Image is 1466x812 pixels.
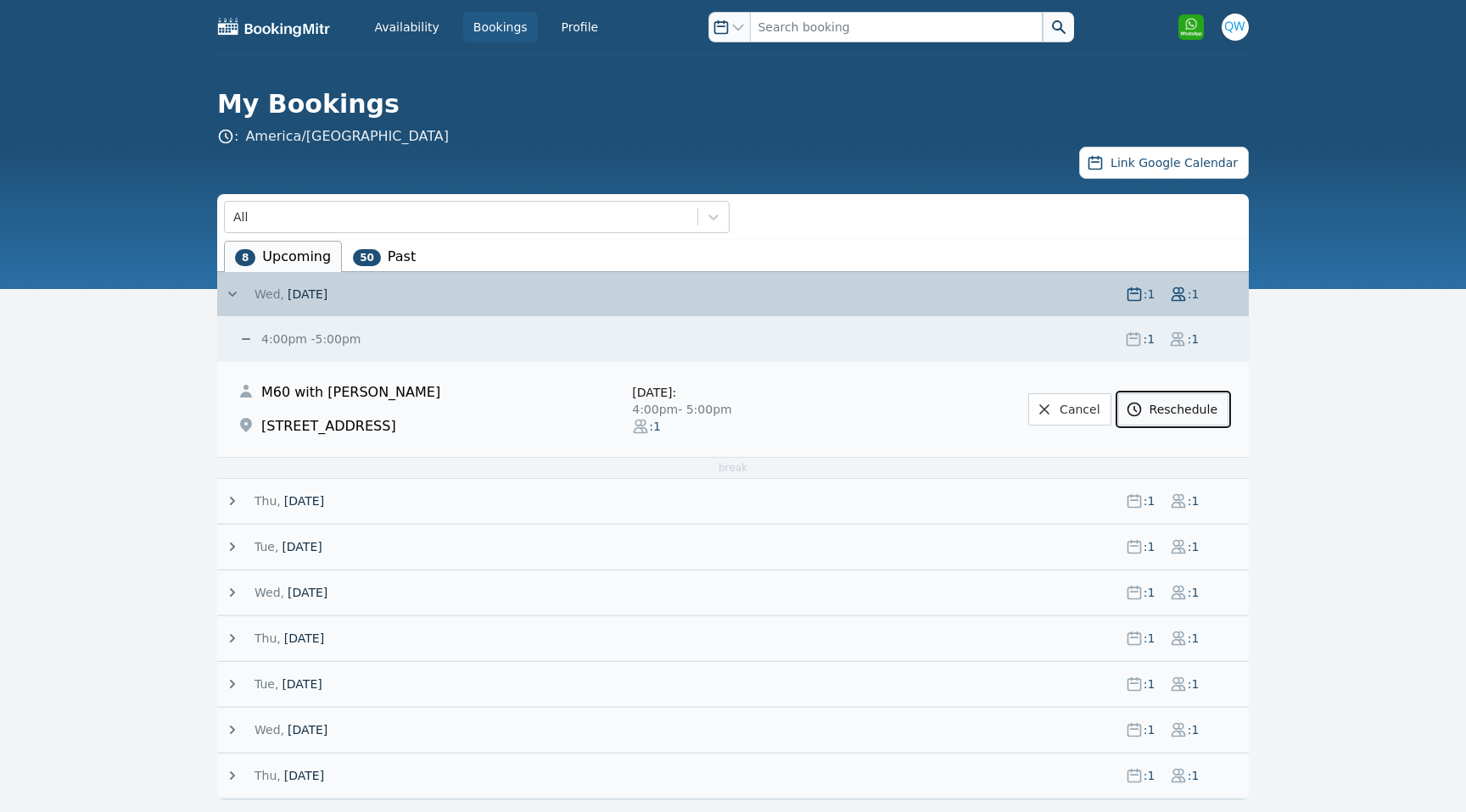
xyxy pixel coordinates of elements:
span: [DATE] [282,538,322,555]
span: [DATE] [288,286,327,303]
div: [DATE] : [632,384,838,401]
span: : 1 [1187,538,1200,555]
span: : 1 [1143,767,1156,784]
a: America/[GEOGRAPHIC_DATA] [245,128,449,144]
span: : 1 [1142,331,1155,348]
button: Wed,[DATE]:1:1 [224,721,1249,738]
span: [STREET_ADDRESS] [261,416,396,437]
span: : 1 [1187,767,1200,784]
h1: My Bookings [217,89,1235,120]
span: : 1 [1187,630,1200,647]
span: M60 with [PERSON_NAME] [261,382,440,403]
span: [DATE] [284,630,324,647]
div: break [217,457,1249,478]
span: Tue, [255,538,278,555]
span: : 1 [1143,538,1156,555]
button: Wed,[DATE]:1:1 [224,286,1249,303]
span: : 1 [1187,676,1200,692]
span: 8 [235,249,255,266]
span: : 1 [1187,584,1200,601]
span: Wed, [255,721,284,738]
span: [DATE] [282,676,322,692]
a: Availability [365,12,450,42]
span: [DATE] [288,721,327,738]
img: Click to open WhatsApp [1178,14,1205,41]
a: Bookings [463,12,538,42]
span: : 1 [1187,721,1200,738]
a: Reschedule [1118,393,1228,425]
span: : 1 [1143,630,1156,647]
span: : [217,126,449,147]
a: Profile [551,12,609,42]
button: Thu,[DATE]:1:1 [224,492,1249,509]
span: Thu, [255,630,281,647]
span: Thu, [255,767,281,784]
span: : 1 [1143,676,1156,692]
span: Thu, [255,492,281,509]
span: : 1 [649,418,663,435]
span: : 1 [1143,584,1156,601]
img: BookingMitr [217,17,331,37]
button: Link Google Calendar [1079,147,1249,179]
button: Thu,[DATE]:1:1 [224,767,1249,784]
li: Upcoming [224,241,342,272]
span: : 1 [1187,492,1200,509]
span: 50 [353,249,381,266]
span: : 1 [1187,286,1200,303]
input: Search booking [750,12,1042,42]
div: All [233,209,248,225]
span: Tue, [255,676,278,692]
button: 4:00pm -5:00pm :1:1 [238,331,1249,348]
span: : 1 [1143,492,1156,509]
span: [DATE] [284,767,324,784]
span: : 1 [1143,286,1156,303]
button: Wed,[DATE]:1:1 [224,584,1249,601]
a: Cancel [1028,393,1111,425]
span: : 1 [1143,721,1156,738]
button: Tue,[DATE]:1:1 [224,676,1249,692]
span: Wed, [255,286,284,303]
li: Past [342,241,427,272]
span: : 1 [1186,331,1200,348]
span: Wed, [255,584,284,601]
small: 4:00pm - 5:00pm [258,332,361,346]
span: [DATE] [288,584,327,601]
button: Tue,[DATE]:1:1 [224,538,1249,555]
button: Thu,[DATE]:1:1 [224,630,1249,647]
span: [DATE] [284,492,324,509]
div: 4:00pm - 5:00pm [632,401,838,418]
